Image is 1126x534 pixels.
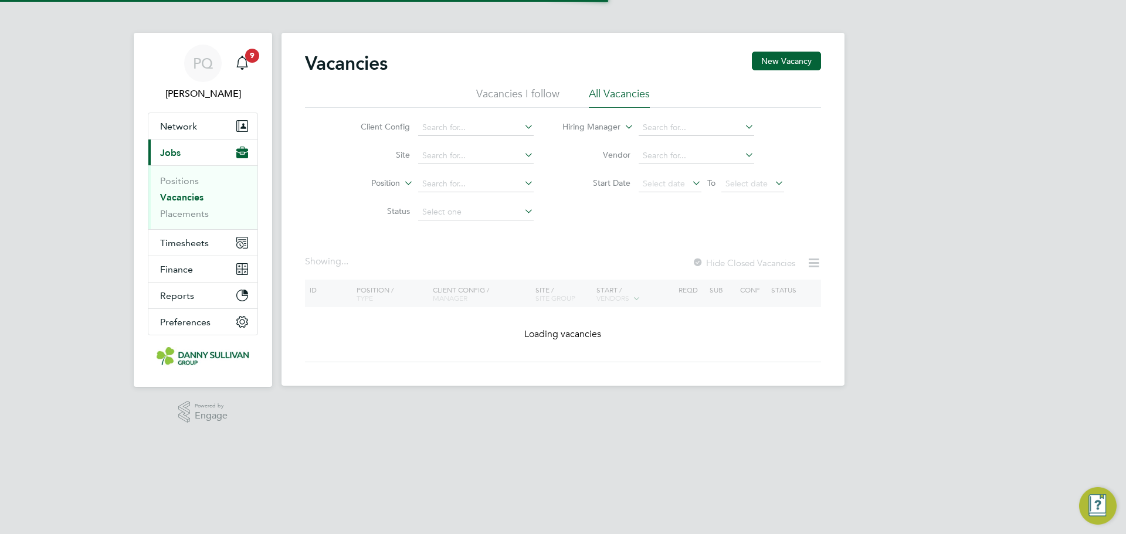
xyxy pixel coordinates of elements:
span: Finance [160,264,193,275]
span: Powered by [195,401,228,411]
label: Start Date [563,178,630,188]
button: Preferences [148,309,257,335]
input: Select one [418,204,534,220]
a: Placements [160,208,209,219]
span: Engage [195,411,228,421]
input: Search for... [418,176,534,192]
span: Jobs [160,147,181,158]
a: Powered byEngage [178,401,228,423]
input: Search for... [418,120,534,136]
li: All Vacancies [589,87,650,108]
nav: Main navigation [134,33,272,387]
button: Finance [148,256,257,282]
input: Search for... [418,148,534,164]
span: Network [160,121,197,132]
div: Jobs [148,165,257,229]
label: Site [342,149,410,160]
span: Peter Quinn [148,87,258,101]
a: 9 [230,45,254,82]
label: Hide Closed Vacancies [692,257,795,268]
a: Go to home page [148,347,258,366]
button: Jobs [148,140,257,165]
h2: Vacancies [305,52,388,75]
a: Vacancies [160,192,204,203]
span: 9 [245,49,259,63]
li: Vacancies I follow [476,87,559,108]
button: New Vacancy [752,52,821,70]
label: Hiring Manager [553,121,620,133]
a: PQ[PERSON_NAME] [148,45,258,101]
label: Client Config [342,121,410,132]
a: Positions [160,175,199,186]
button: Timesheets [148,230,257,256]
button: Engage Resource Center [1079,487,1117,525]
span: PQ [193,56,213,71]
span: ... [341,256,348,267]
span: To [704,175,719,191]
button: Reports [148,283,257,308]
label: Status [342,206,410,216]
img: dannysullivan-logo-retina.png [157,347,249,366]
input: Search for... [639,120,754,136]
span: Select date [643,178,685,189]
label: Position [333,178,400,189]
label: Vendor [563,149,630,160]
span: Preferences [160,317,211,328]
div: Showing [305,256,351,268]
button: Network [148,113,257,139]
span: Reports [160,290,194,301]
input: Search for... [639,148,754,164]
span: Select date [725,178,768,189]
span: Timesheets [160,237,209,249]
